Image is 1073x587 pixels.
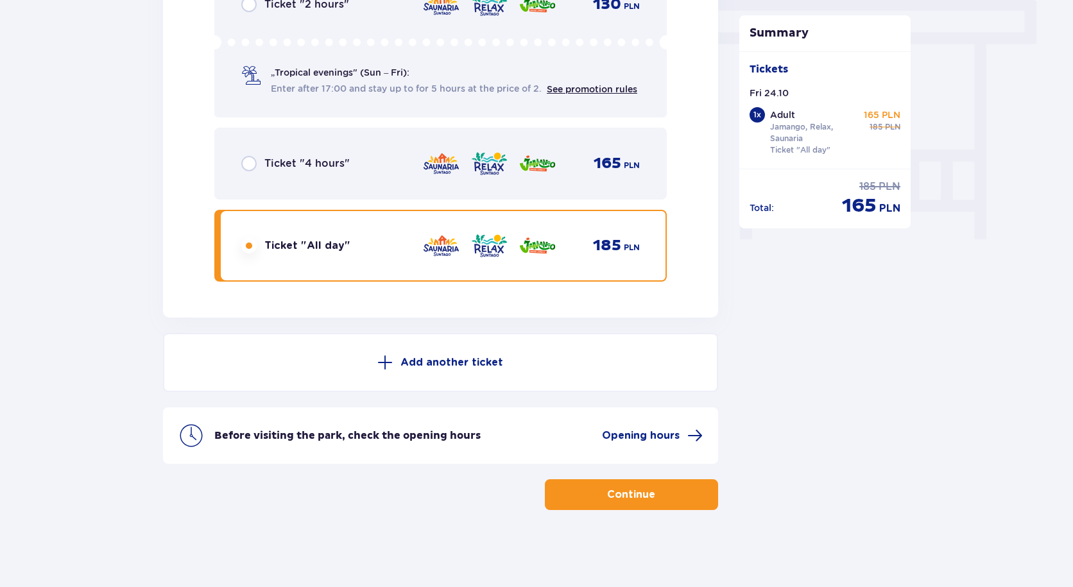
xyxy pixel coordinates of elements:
[770,121,859,144] p: Jamango, Relax, Saunaria
[750,87,789,99] p: Fri 24.10
[470,150,508,177] img: Relax
[400,355,503,370] p: Add another ticket
[594,154,621,173] span: 165
[422,150,460,177] img: Saunaria
[163,333,718,392] button: Add another ticket
[271,82,542,95] span: Enter after 17:00 and stay up to for 5 hours at the price of 2.
[422,232,460,259] img: Saunaria
[624,160,640,171] span: PLN
[593,236,621,255] span: 185
[859,180,876,194] span: 185
[750,201,774,214] p: Total :
[842,194,877,218] span: 165
[885,121,900,133] span: PLN
[519,150,556,177] img: Jamango
[602,429,680,443] span: Opening hours
[750,107,765,123] div: 1 x
[602,428,703,443] a: Opening hours
[864,108,900,121] p: 165 PLN
[519,232,556,259] img: Jamango
[750,62,788,76] p: Tickets
[624,242,640,253] span: PLN
[870,121,882,133] span: 185
[770,144,830,156] p: Ticket "All day"
[264,157,350,171] span: Ticket "4 hours"
[607,488,655,502] p: Continue
[470,232,508,259] img: Relax
[879,201,900,216] span: PLN
[770,108,795,121] p: Adult
[271,66,409,79] span: „Tropical evenings" (Sun – Fri):
[214,429,481,443] p: Before visiting the park, check the opening hours
[624,1,640,12] span: PLN
[545,479,718,510] button: Continue
[879,180,900,194] span: PLN
[547,84,637,94] a: See promotion rules
[264,239,350,253] span: Ticket "All day"
[739,26,911,41] p: Summary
